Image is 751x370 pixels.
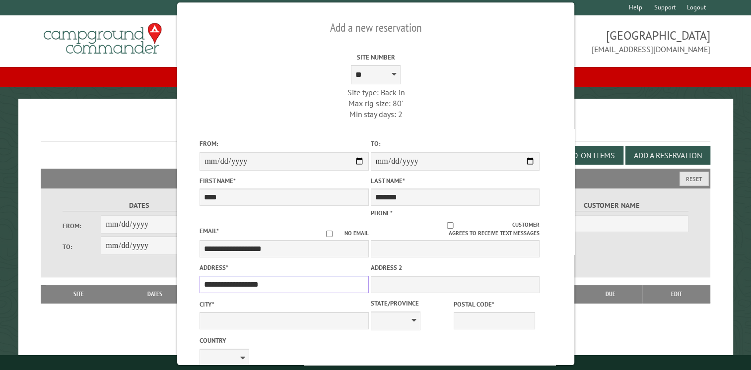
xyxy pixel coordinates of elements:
[63,221,101,231] label: From:
[291,98,460,109] div: Max rig size: 80'
[41,19,165,58] img: Campground Commander
[200,227,219,235] label: Email
[200,18,551,37] h2: Add a new reservation
[63,200,217,211] label: Dates
[370,139,539,148] label: To:
[625,146,710,165] button: Add a Reservation
[370,176,539,185] label: Last Name
[200,139,368,148] label: From:
[112,285,198,303] th: Dates
[314,231,344,237] input: No email
[370,209,392,217] label: Phone
[200,300,368,309] label: City
[680,172,709,186] button: Reset
[291,53,460,62] label: Site Number
[388,222,512,229] input: Customer agrees to receive text messages
[370,299,451,308] label: State/Province
[579,285,642,303] th: Due
[46,285,112,303] th: Site
[535,200,689,211] label: Customer Name
[200,263,368,272] label: Address
[63,242,101,251] label: To:
[291,109,460,120] div: Min stay days: 2
[538,146,623,165] button: Edit Add-on Items
[41,169,710,187] h2: Filters
[370,221,539,238] label: Customer agrees to receive text messages
[370,263,539,272] label: Address 2
[291,87,460,98] div: Site type: Back in
[200,336,368,345] label: Country
[454,300,535,309] label: Postal Code
[314,229,368,238] label: No email
[200,176,368,185] label: First Name
[642,285,710,303] th: Edit
[41,115,710,142] h1: Reservations
[320,359,432,366] small: © Campground Commander LLC. All rights reserved.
